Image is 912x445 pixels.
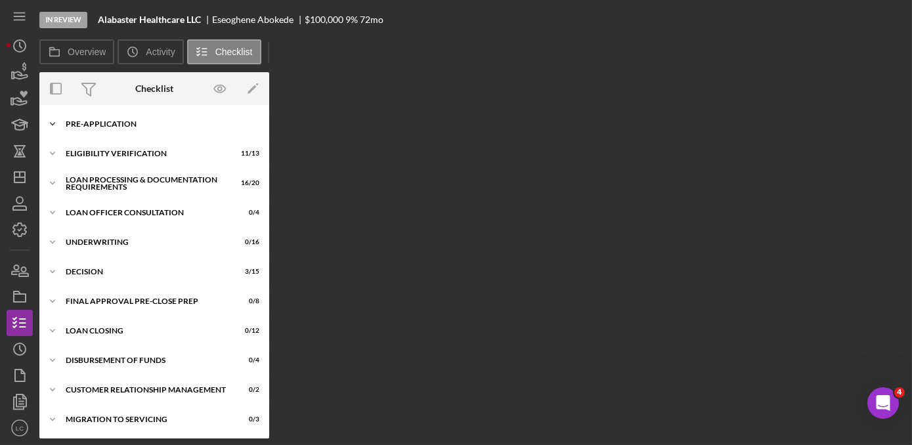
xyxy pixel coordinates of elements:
div: 0 / 16 [236,238,259,246]
div: 0 / 8 [236,297,259,305]
div: Final Approval Pre-Close Prep [66,297,227,305]
button: Activity [118,39,183,64]
div: Disbursement of Funds [66,356,227,364]
label: Checklist [215,47,253,57]
div: 3 / 15 [236,268,259,276]
iframe: Intercom live chat [867,387,899,419]
div: 16 / 20 [236,179,259,187]
div: Loan Officer Consultation [66,209,227,217]
div: Migration to Servicing [66,415,227,423]
div: Eseoghene Abokede [212,14,305,25]
div: Decision [66,268,227,276]
b: Alabaster Healthcare LLC [98,14,201,25]
div: Checklist [135,83,173,94]
div: 0 / 2 [236,386,259,394]
label: Activity [146,47,175,57]
div: 11 / 13 [236,150,259,158]
label: Overview [68,47,106,57]
div: 0 / 3 [236,415,259,423]
div: $100,000 [305,14,343,25]
div: 0 / 12 [236,327,259,335]
div: Pre-Application [66,120,253,128]
button: Checklist [187,39,261,64]
div: Eligibility Verification [66,150,227,158]
div: In Review [39,12,87,28]
div: 0 / 4 [236,356,259,364]
div: 0 / 4 [236,209,259,217]
div: 72 mo [360,14,383,25]
button: Overview [39,39,114,64]
div: 9 % [345,14,358,25]
div: Underwriting [66,238,227,246]
div: Loan Processing & Documentation Requirements [66,176,227,191]
div: Loan Closing [66,327,227,335]
button: LC [7,415,33,441]
text: LC [16,425,24,432]
span: 4 [894,387,905,398]
div: Customer Relationship Management [66,386,227,394]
